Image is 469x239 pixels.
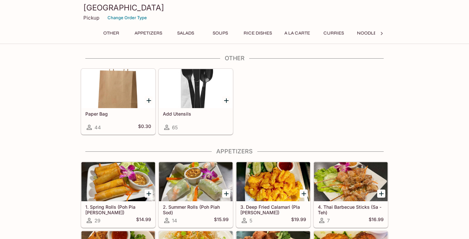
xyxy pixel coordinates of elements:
[327,218,330,224] span: 7
[163,111,229,117] h5: Add Utensils
[96,29,126,38] button: Other
[206,29,235,38] button: Soups
[318,204,384,215] h5: 4. Thai Barbecue Sticks (Sa - Teh)
[314,162,388,201] div: 4. Thai Barbecue Sticks (Sa - Teh)
[222,96,230,105] button: Add Add Utensils
[83,3,386,13] h3: [GEOGRAPHIC_DATA]
[171,29,200,38] button: Salads
[300,190,308,198] button: Add 3. Deep Fried Calamari (Pla Meuk Tod)
[159,162,233,228] a: 2. Summer Rolls (Poh Piah Sod)14$15.99
[163,204,229,215] h5: 2. Summer Rolls (Poh Piah Sod)
[81,162,155,228] a: 1. Spring Rolls (Poh Pia [PERSON_NAME])29$14.99
[159,69,233,134] a: Add Utensils65
[145,190,153,198] button: Add 1. Spring Rolls (Poh Pia Tod)
[81,55,388,62] h4: Other
[291,217,306,224] h5: $19.99
[85,111,151,117] h5: Paper Bag
[314,162,388,228] a: 4. Thai Barbecue Sticks (Sa - Teh)7$16.99
[159,162,233,201] div: 2. Summer Rolls (Poh Piah Sod)
[240,204,306,215] h5: 3. Deep Fried Calamari (Pla [PERSON_NAME])
[240,29,276,38] button: Rice Dishes
[83,15,99,21] p: Pickup
[138,123,151,131] h5: $0.30
[159,69,233,108] div: Add Utensils
[222,190,230,198] button: Add 2. Summer Rolls (Poh Piah Sod)
[172,218,177,224] span: 14
[81,162,155,201] div: 1. Spring Rolls (Poh Pia Tod)
[81,69,155,108] div: Paper Bag
[281,29,314,38] button: A La Carte
[85,204,151,215] h5: 1. Spring Rolls (Poh Pia [PERSON_NAME])
[214,217,229,224] h5: $15.99
[81,69,155,134] a: Paper Bag44$0.30
[369,217,384,224] h5: $16.99
[131,29,166,38] button: Appetizers
[136,217,151,224] h5: $14.99
[94,218,100,224] span: 29
[236,162,310,228] a: 3. Deep Fried Calamari (Pla [PERSON_NAME])5$19.99
[145,96,153,105] button: Add Paper Bag
[249,218,252,224] span: 5
[94,124,101,131] span: 44
[236,162,310,201] div: 3. Deep Fried Calamari (Pla Meuk Tod)
[81,148,388,155] h4: Appetizers
[353,29,383,38] button: Noodles
[377,190,385,198] button: Add 4. Thai Barbecue Sticks (Sa - Teh)
[105,13,150,23] button: Change Order Type
[172,124,178,131] span: 65
[319,29,348,38] button: Curries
